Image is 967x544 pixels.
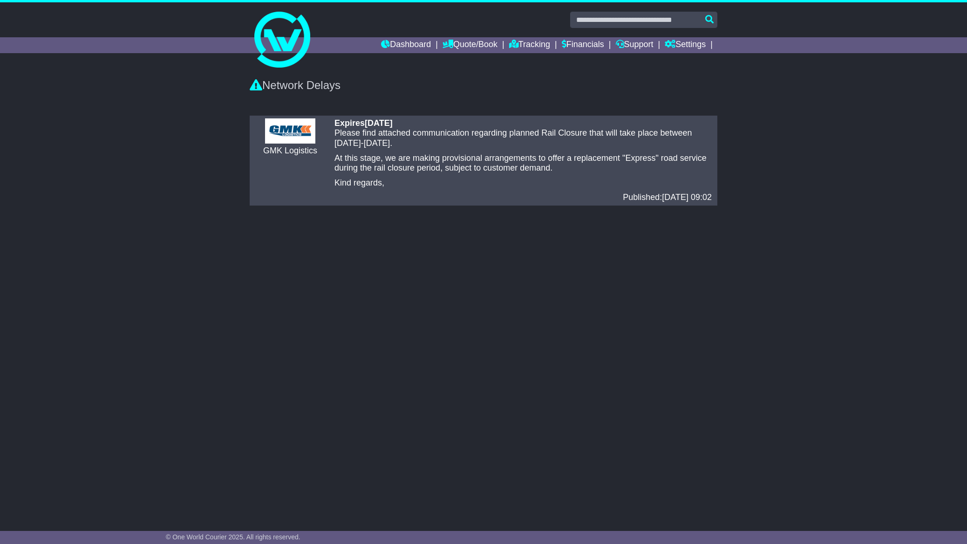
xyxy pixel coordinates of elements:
[381,37,431,53] a: Dashboard
[616,37,654,53] a: Support
[166,533,300,541] span: © One World Courier 2025. All rights reserved.
[562,37,604,53] a: Financials
[334,118,712,129] div: Expires
[665,37,706,53] a: Settings
[255,146,325,156] div: GMK Logistics
[334,193,712,203] div: Published:
[334,128,712,148] p: Please find attached communication regarding planned Rail Closure that will take place between [D...
[265,118,315,144] img: CarrierLogo
[334,178,712,188] p: Kind regards,
[250,79,717,92] div: Network Delays
[334,153,712,173] p: At this stage, we are making provisional arrangements to offer a replacement "Express" road servi...
[365,118,393,128] span: [DATE]
[509,37,550,53] a: Tracking
[443,37,497,53] a: Quote/Book
[662,193,712,202] span: [DATE] 09:02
